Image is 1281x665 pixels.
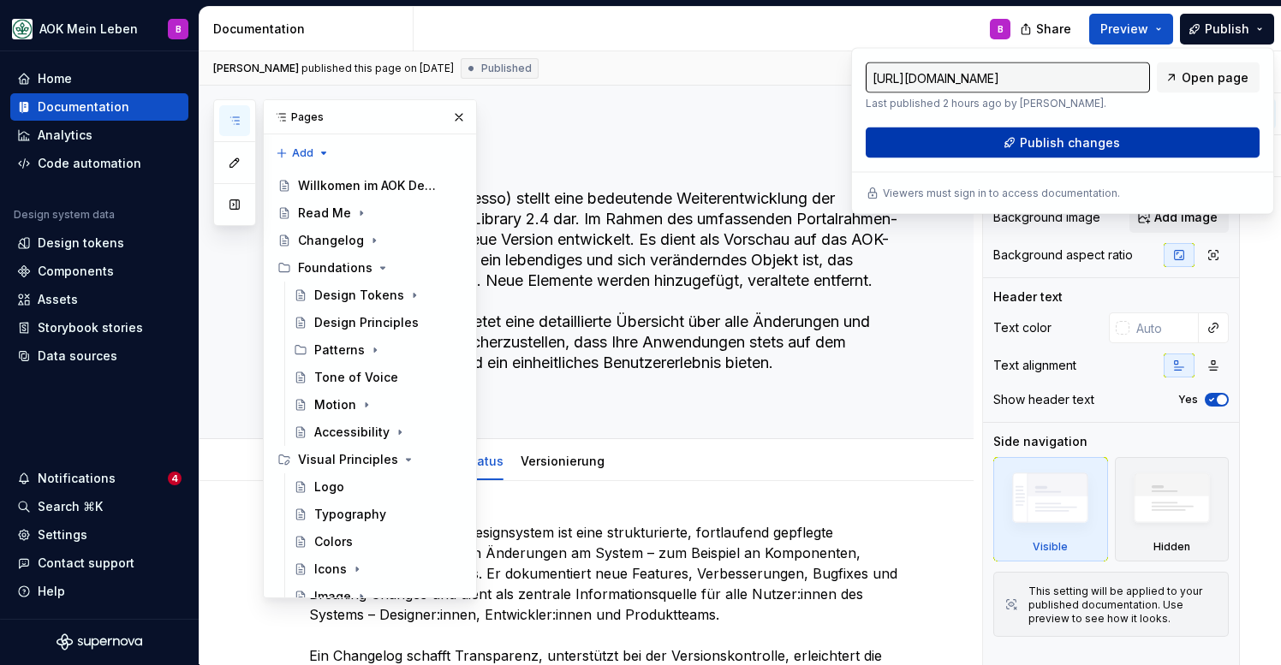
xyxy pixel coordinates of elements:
div: Visible [1033,540,1068,554]
div: Components [38,263,114,280]
button: Add image [1129,202,1229,233]
a: Home [10,65,188,92]
div: Text alignment [993,357,1076,374]
span: Open page [1182,69,1248,86]
div: Changelog [298,232,364,249]
a: Willkomen im AOK Designsystem! [271,172,469,199]
textarea: Changelog [306,140,902,181]
div: Design Principles [314,314,419,331]
a: Design Principles [287,309,469,336]
button: Notifications4 [10,465,188,492]
label: Yes [1178,393,1198,407]
input: Auto [1129,312,1199,343]
div: Foundations [298,259,372,276]
a: Logo [287,473,469,501]
div: Patterns [287,336,469,364]
button: Publish changes [866,128,1260,158]
a: Read Me [271,199,469,227]
div: Image [314,588,351,605]
button: Share [1011,14,1082,45]
a: Design Tokens [287,282,469,309]
span: Add image [1154,209,1218,226]
div: B [176,22,182,36]
button: Publish [1180,14,1274,45]
button: Contact support [10,549,188,577]
a: Settings [10,521,188,549]
div: Search ⌘K [38,498,103,515]
div: Visible [993,457,1108,561]
div: Pages [264,100,476,134]
button: Search ⌘K [10,493,188,520]
div: Read Me [298,205,351,222]
div: Visual Principles [271,446,469,473]
div: Home [38,70,72,87]
div: published this page on [DATE] [301,62,454,75]
div: AOK Mein Leben [39,21,138,38]
span: 4 [168,472,182,485]
div: Notifications [38,470,116,487]
button: Help [10,578,188,605]
span: Publish [1205,21,1249,38]
a: Code automation [10,150,188,177]
span: Publish changes [1020,134,1120,151]
div: Logo [314,478,344,496]
span: Published [481,62,532,75]
button: Add [271,141,335,165]
div: Documentation [213,21,406,38]
div: Motion [314,396,356,413]
a: Open page [1157,62,1260,93]
img: df5db9ef-aba0-4771-bf51-9763b7497661.png [12,19,33,39]
a: Image [287,583,469,610]
a: Documentation [10,93,188,121]
div: Documentation [38,98,129,116]
a: Data sources [10,342,188,370]
span: [PERSON_NAME] [213,62,299,75]
div: This setting will be applied to your published documentation. Use preview to see how it looks. [1028,585,1218,626]
div: Header text [993,288,1063,306]
div: Visual Principles [298,451,398,468]
div: Versionierung [514,442,611,478]
p: Viewers must sign in to access documentation. [883,187,1120,200]
span: Share [1036,21,1071,38]
button: Preview [1089,14,1173,45]
div: Side navigation [993,433,1087,450]
div: Design system data [14,208,115,222]
span: Add [292,146,313,160]
button: AOK Mein LebenB [3,10,195,47]
a: Changelog [271,227,469,254]
div: Hidden [1115,457,1230,561]
div: Typography [314,506,386,523]
div: Design tokens [38,235,124,252]
div: Text color [993,319,1052,336]
a: Components [10,258,188,285]
a: Accessibility [287,419,469,446]
a: Storybook stories [10,314,188,341]
div: Icons [314,561,347,578]
div: Show header text [993,391,1094,408]
a: Analytics [10,122,188,149]
a: Motion [287,391,469,419]
div: Analytics [38,127,92,144]
div: B [998,22,1004,36]
div: Accessibility [314,424,390,441]
a: Versionierung [521,454,605,468]
div: Patterns [314,341,365,359]
div: Assets [38,291,78,308]
div: Contact support [38,555,134,572]
div: Settings [38,526,87,543]
a: Colors [287,528,469,555]
div: Colors [314,533,353,550]
div: Background aspect ratio [993,246,1133,264]
div: Foundations [271,254,469,282]
span: Preview [1100,21,1148,38]
div: Data sources [38,347,117,365]
a: Design tokens [10,229,188,257]
textarea: Die AOK UI Library (adesso) stellt eine bedeutende Weiterentwicklung der bisherigen Die AOK UI Li... [306,185,902,397]
a: Icons [287,555,469,583]
a: Typography [287,501,469,528]
svg: Supernova Logo [57,633,142,650]
div: Willkomen im AOK Designsystem! [298,177,439,194]
div: Storybook stories [38,319,143,336]
a: Tone of Voice [287,364,469,391]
